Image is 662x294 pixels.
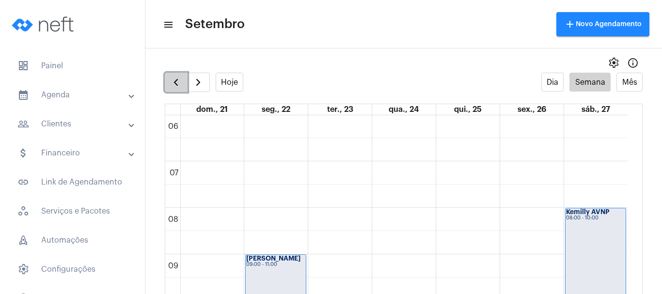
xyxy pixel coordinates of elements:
button: settings [604,53,623,73]
a: 22 de setembro de 2025 [260,104,292,115]
button: Dia [541,73,564,92]
button: Hoje [216,73,244,92]
strong: [PERSON_NAME] [246,255,300,262]
mat-icon: add [564,18,576,30]
a: 21 de setembro de 2025 [194,104,230,115]
div: 09 [166,262,180,270]
span: Configurações [10,258,135,281]
span: Automações [10,229,135,252]
a: 26 de setembro de 2025 [516,104,548,115]
mat-expansion-panel-header: sidenav iconClientes [6,112,145,136]
span: settings [608,57,619,69]
button: Semana [569,73,611,92]
button: Novo Agendamento [556,12,649,36]
mat-expansion-panel-header: sidenav iconAgenda [6,83,145,107]
a: 27 de setembro de 2025 [580,104,612,115]
a: 25 de setembro de 2025 [452,104,484,115]
div: 09:00 - 11:00 [246,262,305,267]
span: sidenav icon [17,60,29,72]
mat-icon: Info [627,57,639,69]
span: sidenav icon [17,205,29,217]
mat-panel-title: Clientes [17,118,129,130]
span: Link de Agendamento [10,170,135,194]
span: sidenav icon [17,263,29,275]
a: 23 de setembro de 2025 [325,104,355,115]
span: sidenav icon [17,234,29,246]
span: Setembro [185,16,245,32]
strong: Kemilly AVNP [566,209,610,215]
mat-panel-title: Financeiro [17,147,129,159]
mat-panel-title: Agenda [17,89,129,101]
mat-icon: sidenav icon [17,89,29,101]
span: Novo Agendamento [564,21,642,28]
span: Serviços e Pacotes [10,200,135,223]
mat-icon: sidenav icon [17,118,29,130]
div: 06 [166,122,180,131]
button: Semana Anterior [165,73,188,92]
div: 08:00 - 10:00 [566,216,625,221]
button: Mês [616,73,643,92]
mat-icon: sidenav icon [17,176,29,188]
button: Info [623,53,643,73]
mat-icon: sidenav icon [163,19,173,31]
img: logo-neft-novo-2.png [8,5,80,44]
div: 08 [166,215,180,224]
button: Próximo Semana [187,73,210,92]
span: Painel [10,54,135,77]
div: 07 [168,169,180,177]
mat-icon: sidenav icon [17,147,29,159]
mat-expansion-panel-header: sidenav iconFinanceiro [6,141,145,165]
a: 24 de setembro de 2025 [387,104,421,115]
